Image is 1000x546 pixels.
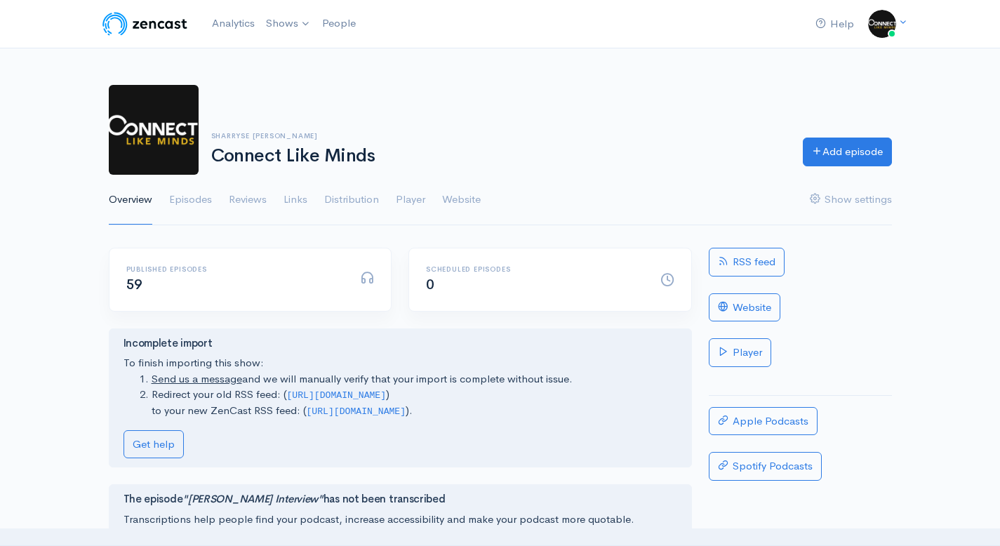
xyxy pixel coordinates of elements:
[152,371,677,387] li: and we will manually verify that your import is complete without issue.
[284,175,307,225] a: Links
[169,175,212,225] a: Episodes
[206,8,260,39] a: Analytics
[803,138,892,166] a: Add episode
[709,407,818,436] a: Apple Podcasts
[126,265,344,273] h6: Published episodes
[709,452,822,481] a: Spotify Podcasts
[211,146,786,166] h1: Connect Like Minds
[307,406,406,417] code: [URL][DOMAIN_NAME]
[152,387,677,418] li: Redirect your old RSS feed: ( ) to your new ZenCast RSS feed: ( ).
[152,372,242,385] a: Send us a message
[260,8,316,39] a: Shows
[100,10,189,38] img: ZenCast Logo
[810,9,860,39] a: Help
[810,175,892,225] a: Show settings
[126,276,142,293] span: 59
[868,10,896,38] img: ...
[229,175,267,225] a: Reviews
[709,248,785,277] a: RSS feed
[709,338,771,367] a: Player
[709,293,780,322] a: Website
[124,512,677,528] p: Transcriptions help people find your podcast, increase accessibility and make your podcast more q...
[124,493,677,505] h4: The episode has not been transcribed
[182,492,324,505] i: "[PERSON_NAME] Interview"
[124,338,677,349] h4: Incomplete import
[124,338,677,458] div: To finish importing this show:
[109,175,152,225] a: Overview
[287,390,387,401] code: [URL][DOMAIN_NAME]
[324,175,379,225] a: Distribution
[316,8,361,39] a: People
[426,276,434,293] span: 0
[426,265,644,273] h6: Scheduled episodes
[124,430,184,459] a: Get help
[211,132,786,140] h6: Sharryse [PERSON_NAME]
[396,175,425,225] a: Player
[442,175,481,225] a: Website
